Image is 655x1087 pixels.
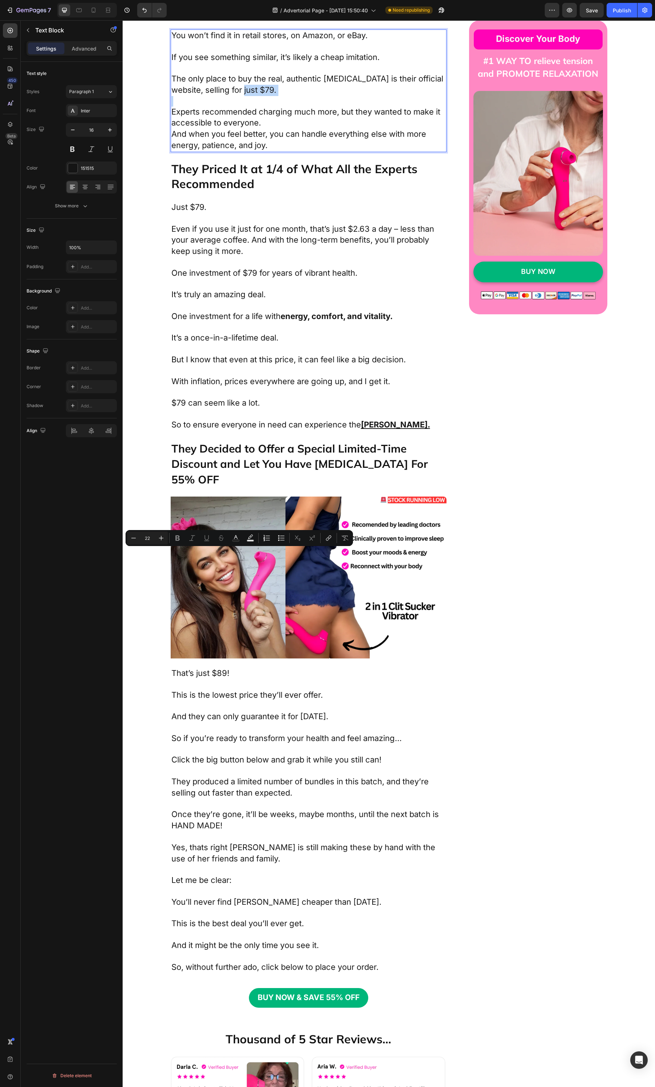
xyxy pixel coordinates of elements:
[49,691,206,701] span: And they can only guarantee it for [DATE].
[398,247,433,256] p: BUY NOW
[49,378,137,387] span: $79 can seem like a lot.
[81,108,115,114] div: Inter
[27,182,47,192] div: Align
[49,877,259,886] span: You’ll never find [PERSON_NAME] cheaper than [DATE].
[27,263,43,270] div: Padding
[373,13,457,24] strong: Discover Your Body
[27,70,47,77] div: Text style
[49,648,107,657] span: That’s just $89!
[69,88,94,95] span: Paragraph 1
[630,1051,648,1069] div: Open Intercom Messenger
[126,968,246,987] a: BUY NOW & SAVE 55% OFF
[27,199,117,212] button: Show more
[27,226,46,235] div: Size
[81,165,115,172] div: 151515
[27,402,43,409] div: Shadow
[55,202,89,210] div: Show more
[351,241,480,262] a: BUY NOW
[49,898,181,908] span: This is the best deal you’ll ever get.
[66,241,116,254] input: Auto
[126,530,353,546] div: Editor contextual toolbar
[27,323,39,330] div: Image
[613,7,631,14] div: Publish
[49,312,156,322] span: It’s a once-in-a-lifetime deal.
[27,365,41,371] div: Border
[27,244,39,251] div: Width
[357,271,474,279] img: gempages_574802789247485040-b7be8648-baa7-4ed7-81e2-5de184c0e6cf.webp
[49,356,267,366] span: With inflation, prices everywhere are going up, and I get it.
[49,822,313,843] span: Yes, thats right [PERSON_NAME] is still making these by hand with the use of her friends and family.
[5,133,17,139] div: Beta
[393,7,430,13] span: Need republishing
[355,35,476,59] strong: #1 WAY TO relieve tension and PROMOTE RELAXATION
[238,401,307,409] a: [PERSON_NAME].
[7,77,17,83] div: 450
[27,426,47,436] div: Align
[66,85,117,98] button: Paragraph 1
[81,324,115,330] div: Add...
[27,165,38,171] div: Color
[135,972,237,982] strong: BUY NOW & SAVE 55% OFF
[586,7,598,13] span: Save
[123,20,655,1087] iframe: Design area
[27,304,38,311] div: Color
[49,670,200,679] span: This is the lowest price they’ll ever offer.
[280,7,282,14] span: /
[283,7,368,14] span: Advertorial Page - [DATE] 15:50:40
[49,713,279,722] span: So if you’re ready to transform your health and feel amazing…
[49,399,238,409] span: So to ensure everyone in need can experience the
[103,1011,269,1026] strong: Thousand of 5 Star Reviews...
[49,334,283,344] span: But I know that even at this price, it can feel like a big decision.
[36,45,56,52] p: Settings
[49,756,306,777] span: They produced a limited number of bundles in this batch, and they’re selling out faster than expe...
[351,71,480,236] img: Alt Image
[27,346,50,356] div: Shape
[48,476,324,638] img: gempages_574802789247485040-55accc9a-d8b5-4b5b-bc3c-abba1714ff83.webp
[158,291,270,300] strong: energy, comfort, and vitality.
[49,942,256,951] span: So, without further ado, click below to place your order.
[27,286,62,296] div: Background
[49,421,305,466] strong: They Decided to Offer a Special Limited-Time Discount and Let You Have [MEDICAL_DATA] For 55% OFF
[81,365,115,371] div: Add...
[607,3,637,17] button: Publish
[351,9,480,29] button: <p><span style="color:rgb(247,247,247);font-size:24px;"><strong>Discover Your Body</strong></span...
[27,1070,117,1082] button: Delete element
[48,6,51,15] p: 7
[81,305,115,311] div: Add...
[3,3,54,17] button: 7
[35,26,97,35] p: Text Block
[49,789,316,810] span: Once they’re gone, it’ll be weeks, maybe months, until the next batch is HAND MADE!
[49,734,259,744] span: Click the big button below and grab it while you still can!
[580,3,604,17] button: Save
[27,383,41,390] div: Corner
[81,264,115,270] div: Add...
[72,45,96,52] p: Advanced
[81,384,115,390] div: Add...
[81,403,115,409] div: Add...
[52,1071,92,1080] div: Delete element
[137,3,167,17] div: Undo/Redo
[49,855,109,864] span: Let me be clear:
[49,920,196,929] span: And it might be the only time you see it.
[27,125,46,135] div: Size
[238,399,307,409] u: [PERSON_NAME].
[27,88,39,95] div: Styles
[27,107,36,114] div: Font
